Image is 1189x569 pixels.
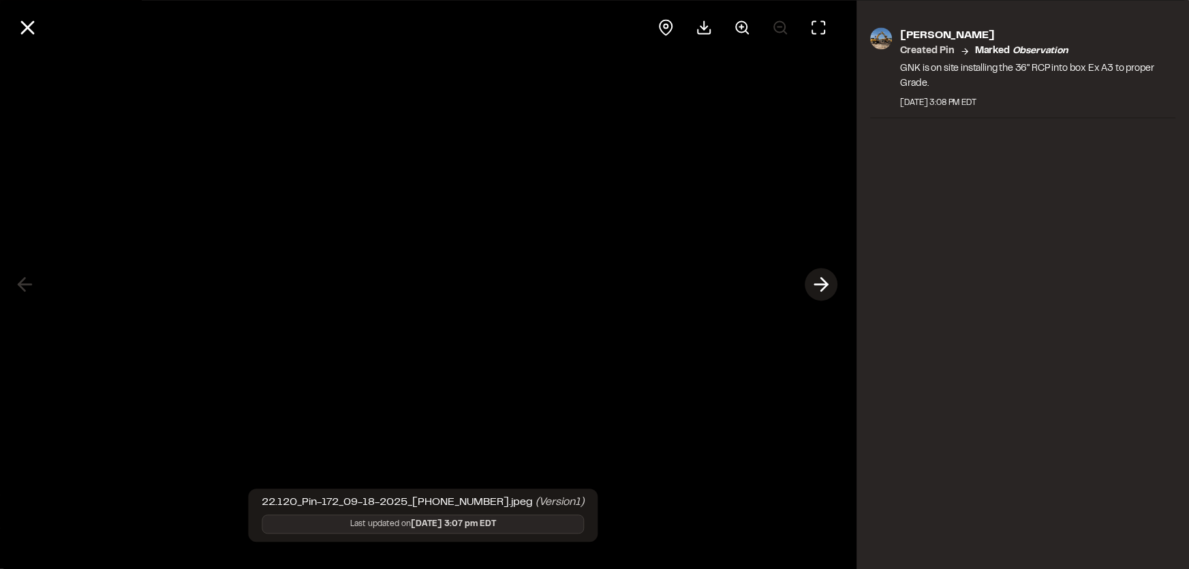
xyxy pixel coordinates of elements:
[11,11,44,44] button: Close modal
[901,97,1175,109] div: [DATE] 3:08 PM EDT
[975,44,1068,59] p: Marked
[650,11,683,44] div: View pin on map
[803,11,835,44] button: Toggle Fullscreen
[726,11,759,44] button: Zoom in
[871,27,893,49] img: photo
[901,27,1175,44] p: [PERSON_NAME]
[901,61,1175,91] p: GNK is on site installing the 36” RCP into box Ex A3 to proper Grade.
[805,268,838,301] button: Next photo
[901,44,955,59] p: Created Pin
[1013,47,1068,55] em: observation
